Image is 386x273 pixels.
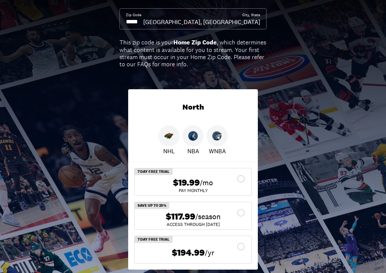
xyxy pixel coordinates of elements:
span: /season [195,211,221,222]
span: /mo [200,177,213,188]
img: Lynx [212,131,222,141]
p: NBA [187,146,199,156]
div: This zip code is your , which determines what content is available for you to stream. Your first ... [119,39,267,68]
span: $19.99 [173,177,200,188]
span: $194.99 [172,247,205,258]
div: 7 Day Free Trial [135,236,173,243]
span: /yr [205,247,214,258]
span: $117.99 [166,211,195,222]
div: SAVE UP TO 25% [135,202,169,209]
div: 7 Day Free Trial [135,168,173,175]
p: WNBA [209,146,226,156]
div: Pay Monthly [141,188,245,193]
div: [GEOGRAPHIC_DATA], [GEOGRAPHIC_DATA] [143,18,260,26]
div: Zip Code [126,12,141,18]
b: Home Zip Code [173,38,217,46]
div: ACCESS THROUGH [DATE] [141,222,245,227]
div: North [128,89,258,125]
img: Wild [164,131,174,141]
p: NHL [163,146,175,156]
div: City, State [242,12,260,18]
img: Timberwolves [188,131,198,141]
